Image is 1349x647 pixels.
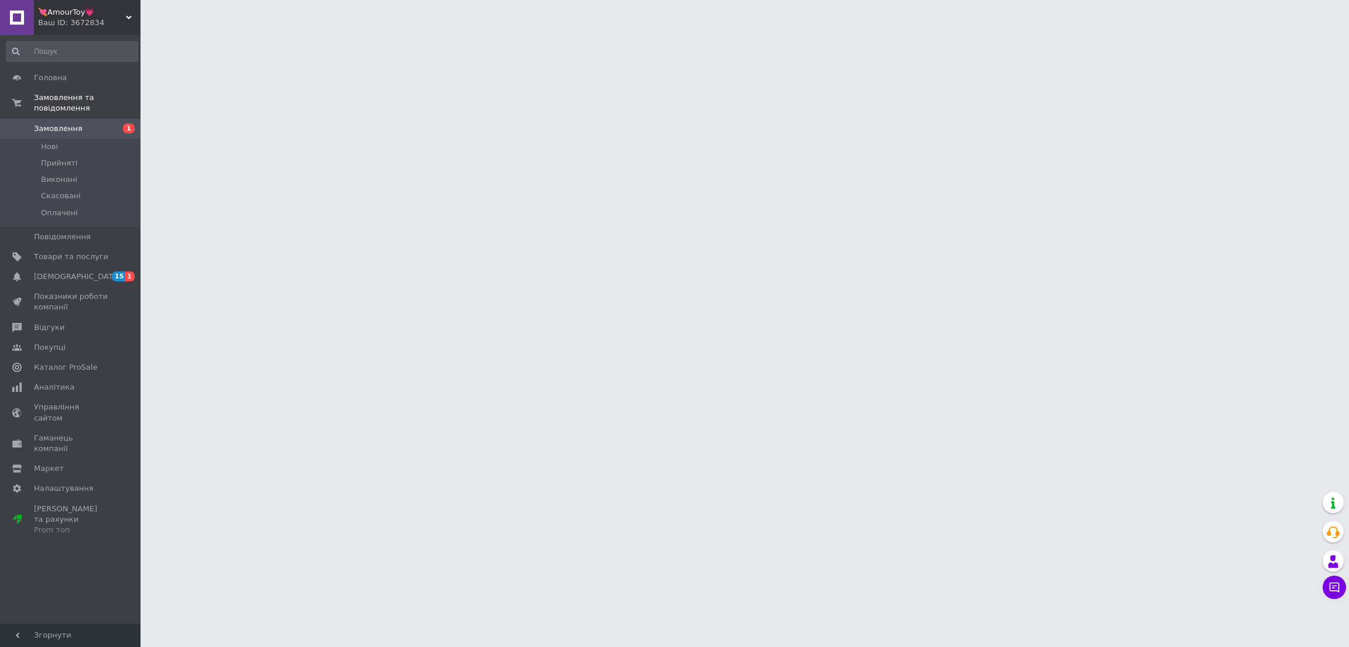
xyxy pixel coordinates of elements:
span: [PERSON_NAME] та рахунки [34,504,108,536]
span: Прийняті [41,158,77,168]
span: 1 [123,123,135,133]
span: Маркет [34,463,64,474]
span: Налаштування [34,483,94,494]
span: Гаманець компанії [34,433,108,454]
span: Замовлення [34,123,83,134]
span: [DEMOGRAPHIC_DATA] [34,271,121,282]
button: Чат з покупцем [1323,576,1346,599]
span: Товари та послуги [34,252,108,262]
input: Пошук [6,41,138,62]
div: Ваш ID: 3672834 [38,18,141,28]
span: Повідомлення [34,232,91,242]
span: Виконані [41,174,77,185]
span: Замовлення та повідомлення [34,92,141,113]
span: Головна [34,73,67,83]
span: 💘AmourToy💗 [38,7,126,18]
span: Відгуки [34,322,64,333]
span: Управління сайтом [34,402,108,423]
span: Каталог ProSale [34,362,97,373]
span: 15 [112,271,125,281]
span: Оплачені [41,208,78,218]
div: Prom топ [34,525,108,535]
span: Нові [41,142,58,152]
span: 1 [125,271,135,281]
span: Покупці [34,342,66,353]
span: Скасовані [41,191,81,201]
span: Показники роботи компанії [34,291,108,312]
span: Аналітика [34,382,74,393]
